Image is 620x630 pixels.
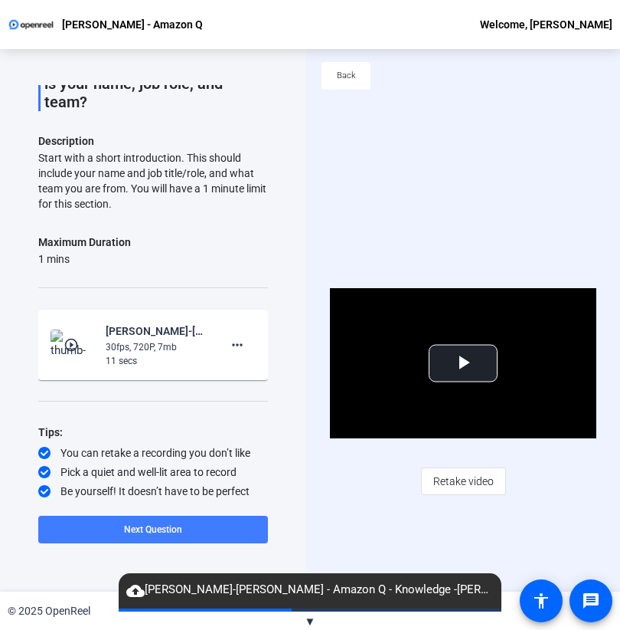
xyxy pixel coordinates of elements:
[8,17,54,32] img: OpenReel logo
[330,288,597,438] div: Video Player
[429,345,498,382] button: Play Video
[38,423,268,441] div: Tips:
[64,337,82,353] mat-icon: play_circle_outline
[106,322,208,340] div: [PERSON_NAME]-[PERSON_NAME] - Amazon Q - Knowledge -[PERSON_NAME] - Amazon Q-1757511961008-webcam
[124,524,182,535] span: Next Question
[38,445,268,461] div: You can retake a recording you don’t like
[106,340,208,354] div: 30fps, 720P, 7mb
[38,484,268,499] div: Be yourself! It doesn’t have to be perfect
[582,592,600,610] mat-icon: message
[126,582,145,600] mat-icon: cloud_upload
[51,330,96,360] img: thumb-nail
[421,468,506,495] button: Retake video
[38,251,131,267] div: 1 mins
[106,354,208,368] div: 11 secs
[38,132,268,150] p: Description
[38,464,268,480] div: Pick a quiet and well-lit area to record
[119,581,501,599] span: [PERSON_NAME]-[PERSON_NAME] - Amazon Q - Knowledge -[PERSON_NAME] - Amazon Q-1757514347323-webcam
[305,615,316,628] span: ▼
[38,516,268,543] button: Next Question
[337,64,356,87] span: Back
[321,62,370,90] button: Back
[532,592,550,610] mat-icon: accessibility
[8,603,90,619] div: © 2025 OpenReel
[480,15,612,34] div: Welcome, [PERSON_NAME]
[38,150,268,212] div: Start with a short introduction. This should include your name and job title/role, and what team ...
[38,233,131,251] div: Maximum Duration
[62,15,203,34] p: [PERSON_NAME] - Amazon Q
[433,467,494,496] span: Retake video
[228,336,246,354] mat-icon: more_horiz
